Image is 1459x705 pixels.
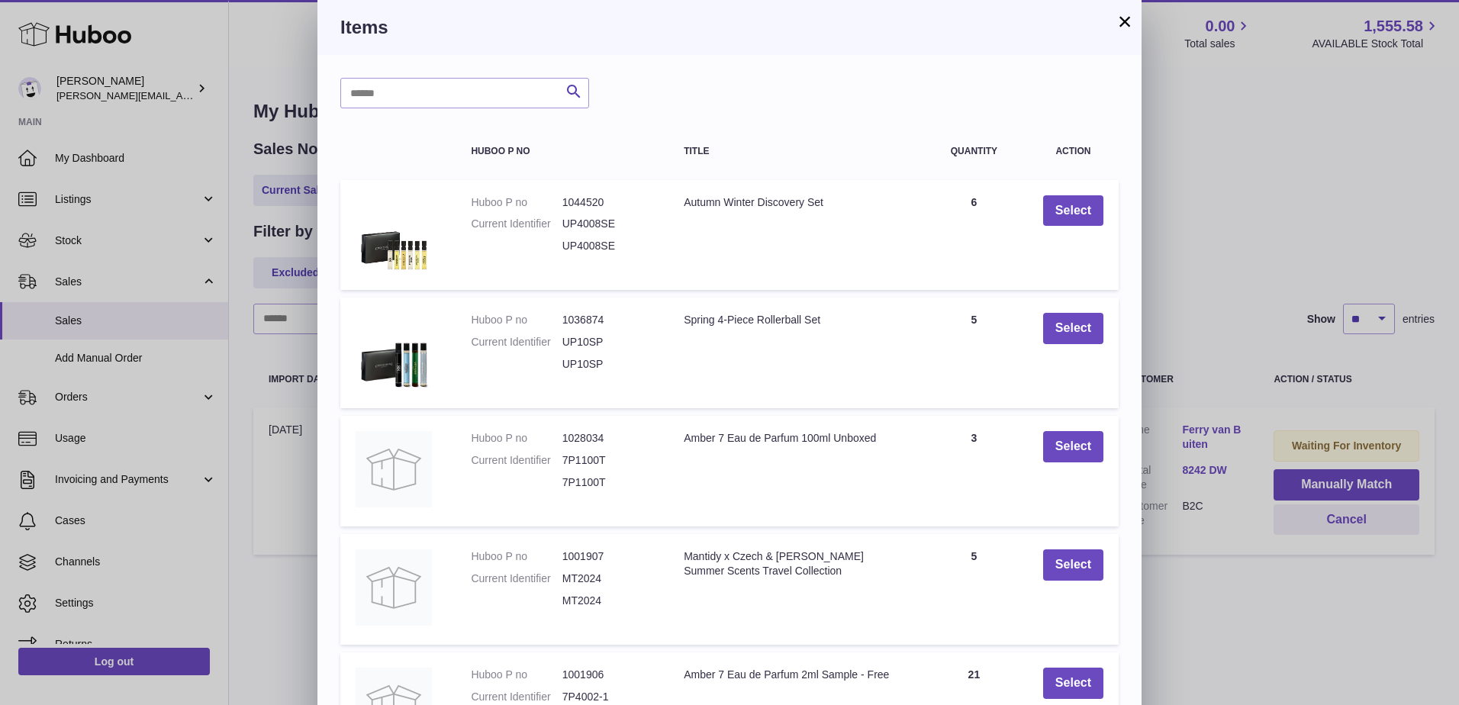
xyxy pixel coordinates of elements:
[562,668,653,682] dd: 1001906
[471,335,562,349] dt: Current Identifier
[471,313,562,327] dt: Huboo P no
[1043,195,1103,227] button: Select
[562,571,653,586] dd: MT2024
[356,549,432,626] img: Mantidy x Czech & Speake Summer Scents Travel Collection
[1116,12,1134,31] button: ×
[456,131,668,172] th: Huboo P no
[1043,549,1103,581] button: Select
[471,195,562,210] dt: Huboo P no
[356,313,432,389] img: Spring 4-Piece Rollerball Set
[356,431,432,507] img: Amber 7 Eau de Parfum 100ml Unboxed
[471,453,562,468] dt: Current Identifier
[356,195,432,272] img: Autumn Winter Discovery Set
[920,131,1028,172] th: Quantity
[471,571,562,586] dt: Current Identifier
[562,217,653,231] dd: UP4008SE
[1043,431,1103,462] button: Select
[562,475,653,490] dd: 7P1100T
[920,180,1028,291] td: 6
[684,313,905,327] div: Spring 4-Piece Rollerball Set
[684,431,905,446] div: Amber 7 Eau de Parfum 100ml Unboxed
[920,298,1028,408] td: 5
[562,313,653,327] dd: 1036874
[562,335,653,349] dd: UP10SP
[1043,668,1103,699] button: Select
[471,431,562,446] dt: Huboo P no
[684,549,905,578] div: Mantidy x Czech & [PERSON_NAME] Summer Scents Travel Collection
[1028,131,1119,172] th: Action
[340,15,1119,40] h3: Items
[668,131,920,172] th: Title
[920,534,1028,645] td: 5
[562,594,653,608] dd: MT2024
[684,195,905,210] div: Autumn Winter Discovery Set
[562,549,653,564] dd: 1001907
[562,431,653,446] dd: 1028034
[562,690,653,704] dd: 7P4002-1
[684,668,905,682] div: Amber 7 Eau de Parfum 2ml Sample - Free
[562,239,653,253] dd: UP4008SE
[562,195,653,210] dd: 1044520
[1043,313,1103,344] button: Select
[471,690,562,704] dt: Current Identifier
[562,453,653,468] dd: 7P1100T
[471,549,562,564] dt: Huboo P no
[471,217,562,231] dt: Current Identifier
[471,668,562,682] dt: Huboo P no
[562,357,653,372] dd: UP10SP
[920,416,1028,526] td: 3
